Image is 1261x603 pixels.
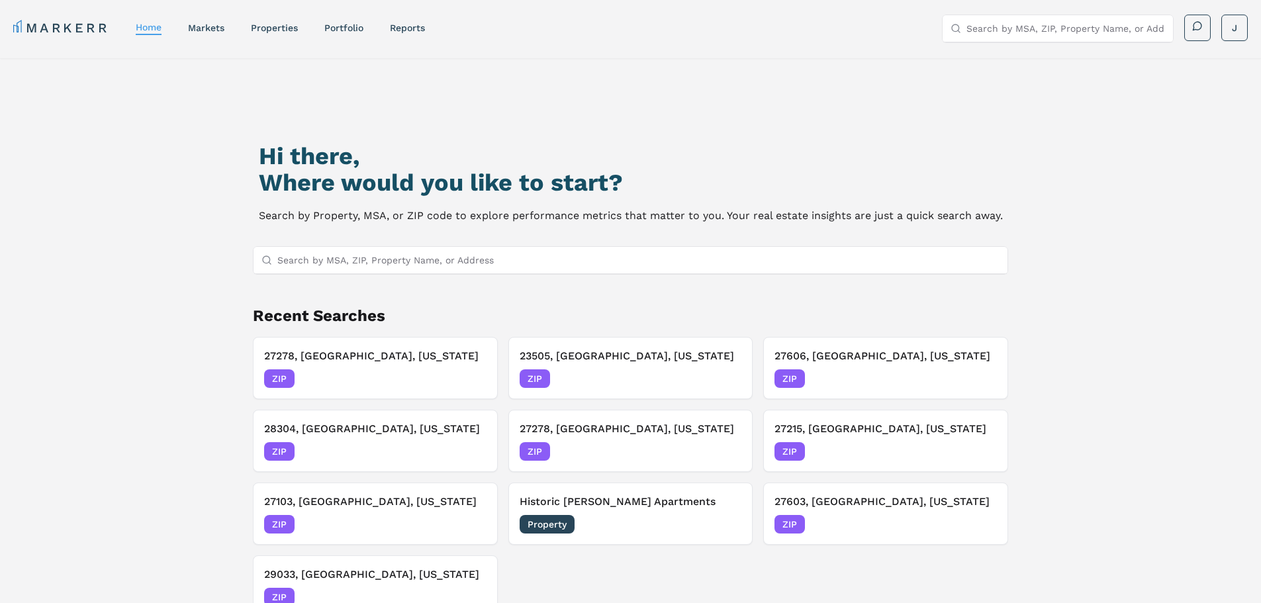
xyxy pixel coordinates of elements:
[457,445,487,458] span: [DATE]
[264,567,487,582] h3: 29033, [GEOGRAPHIC_DATA], [US_STATE]
[712,518,741,531] span: [DATE]
[259,143,1003,169] h1: Hi there,
[520,515,575,533] span: Property
[774,369,805,388] span: ZIP
[253,337,498,399] button: Remove 27278, Hillsborough, North Carolina27278, [GEOGRAPHIC_DATA], [US_STATE]ZIP[DATE]
[774,442,805,461] span: ZIP
[136,22,162,32] a: home
[1221,15,1248,41] button: J
[277,247,1000,273] input: Search by MSA, ZIP, Property Name, or Address
[264,421,487,437] h3: 28304, [GEOGRAPHIC_DATA], [US_STATE]
[457,518,487,531] span: [DATE]
[390,23,425,33] a: reports
[253,410,498,472] button: Remove 28304, Fayetteville, North Carolina28304, [GEOGRAPHIC_DATA], [US_STATE]ZIP[DATE]
[774,494,997,510] h3: 27603, [GEOGRAPHIC_DATA], [US_STATE]
[712,372,741,385] span: [DATE]
[324,23,363,33] a: Portfolio
[966,15,1165,42] input: Search by MSA, ZIP, Property Name, or Address
[264,442,295,461] span: ZIP
[264,369,295,388] span: ZIP
[1232,21,1237,34] span: J
[763,483,1008,545] button: Remove 27603, Raleigh, North Carolina27603, [GEOGRAPHIC_DATA], [US_STATE]ZIP[DATE]
[712,445,741,458] span: [DATE]
[264,494,487,510] h3: 27103, [GEOGRAPHIC_DATA], [US_STATE]
[259,207,1003,225] p: Search by Property, MSA, or ZIP code to explore performance metrics that matter to you. Your real...
[763,337,1008,399] button: Remove 27606, Raleigh, North Carolina27606, [GEOGRAPHIC_DATA], [US_STATE]ZIP[DATE]
[251,23,298,33] a: properties
[264,515,295,533] span: ZIP
[763,410,1008,472] button: Remove 27215, Burlington, North Carolina27215, [GEOGRAPHIC_DATA], [US_STATE]ZIP[DATE]
[774,421,997,437] h3: 27215, [GEOGRAPHIC_DATA], [US_STATE]
[253,483,498,545] button: Remove 27103, Winston-Salem, North Carolina27103, [GEOGRAPHIC_DATA], [US_STATE]ZIP[DATE]
[520,369,550,388] span: ZIP
[520,442,550,461] span: ZIP
[520,348,742,364] h3: 23505, [GEOGRAPHIC_DATA], [US_STATE]
[508,483,753,545] button: Remove Historic Boylan ApartmentsHistoric [PERSON_NAME] ApartmentsProperty[DATE]
[508,410,753,472] button: Remove 27278, Hillsborough, North Carolina27278, [GEOGRAPHIC_DATA], [US_STATE]ZIP[DATE]
[188,23,224,33] a: markets
[967,445,997,458] span: [DATE]
[13,19,109,37] a: MARKERR
[520,494,742,510] h3: Historic [PERSON_NAME] Apartments
[967,518,997,531] span: [DATE]
[457,372,487,385] span: [DATE]
[259,169,1003,196] h2: Where would you like to start?
[253,305,1009,326] h2: Recent Searches
[774,515,805,533] span: ZIP
[508,337,753,399] button: Remove 23505, Norfolk, Virginia23505, [GEOGRAPHIC_DATA], [US_STATE]ZIP[DATE]
[520,421,742,437] h3: 27278, [GEOGRAPHIC_DATA], [US_STATE]
[967,372,997,385] span: [DATE]
[264,348,487,364] h3: 27278, [GEOGRAPHIC_DATA], [US_STATE]
[774,348,997,364] h3: 27606, [GEOGRAPHIC_DATA], [US_STATE]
